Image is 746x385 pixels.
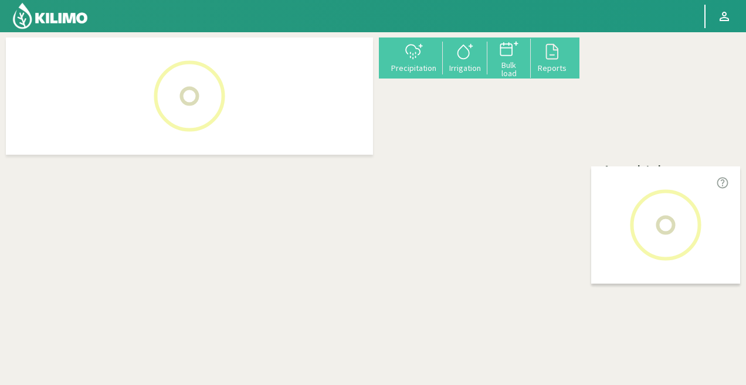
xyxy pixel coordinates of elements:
img: Kilimo [12,2,89,30]
div: Bulk load [491,61,527,77]
button: Precipitation [385,42,443,73]
div: Reports [534,64,571,72]
p: Accumulated precipitations and irrigations by plot [604,161,717,204]
div: Precipitation [388,64,439,72]
button: Reports [531,42,574,73]
button: Irrigation [443,42,487,73]
div: Irrigation [446,64,484,72]
img: Loading... [131,38,248,155]
button: Bulk load [487,39,531,78]
img: Loading... [607,166,724,284]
